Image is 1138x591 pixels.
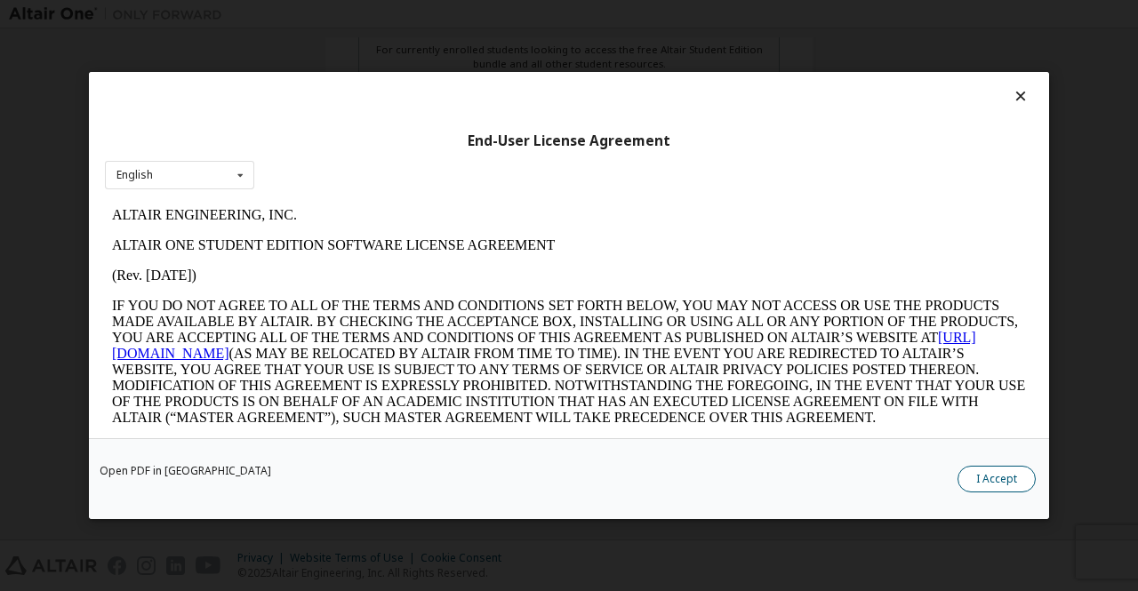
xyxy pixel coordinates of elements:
div: English [116,170,153,180]
button: I Accept [958,466,1036,492]
p: IF YOU DO NOT AGREE TO ALL OF THE TERMS AND CONDITIONS SET FORTH BELOW, YOU MAY NOT ACCESS OR USE... [7,98,921,226]
p: This Altair One Student Edition Software License Agreement (“Agreement”) is between Altair Engine... [7,240,921,304]
p: (Rev. [DATE]) [7,68,921,84]
div: End-User License Agreement [105,132,1033,150]
a: [URL][DOMAIN_NAME] [7,130,871,161]
p: ALTAIR ENGINEERING, INC. [7,7,921,23]
p: ALTAIR ONE STUDENT EDITION SOFTWARE LICENSE AGREEMENT [7,37,921,53]
a: Open PDF in [GEOGRAPHIC_DATA] [100,466,271,476]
